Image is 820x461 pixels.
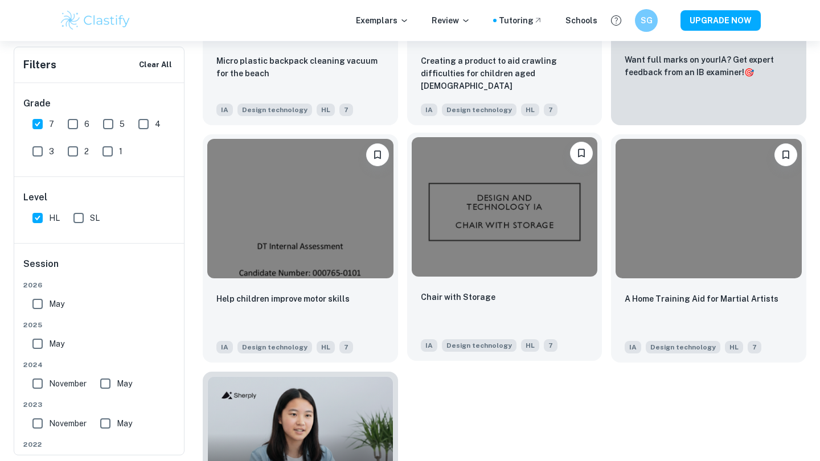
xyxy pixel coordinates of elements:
span: November [49,417,87,430]
span: November [49,377,87,390]
span: 🎯 [744,68,754,77]
span: 2026 [23,280,176,290]
h6: Session [23,257,176,280]
a: BookmarkChair with StorageIADesign technologyHL7 [407,134,602,363]
span: Design technology [442,339,516,352]
p: Micro plastic backpack cleaning vacuum for the beach [216,55,384,80]
span: 4 [155,118,161,130]
span: HL [317,341,335,353]
button: Bookmark [570,142,593,164]
span: SL [90,212,100,224]
span: HL [521,339,539,352]
span: Design technology [237,341,312,353]
span: 7 [544,104,557,116]
span: 7 [339,341,353,353]
span: 2025 [23,320,176,330]
button: Bookmark [366,143,389,166]
button: Help and Feedback [606,11,626,30]
p: Help children improve motor skills [216,293,350,305]
img: Design technology IA example thumbnail: A Home Training Aid for Martial Artists [616,139,802,278]
span: HL [521,104,539,116]
h6: Filters [23,57,56,73]
button: Bookmark [774,143,797,166]
img: Design technology IA example thumbnail: Chair with Storage [412,137,598,277]
a: Schools [565,14,597,27]
h6: Level [23,191,176,204]
h6: Grade [23,97,176,110]
span: HL [49,212,60,224]
p: Want full marks on your IA ? Get expert feedback from an IB examiner! [625,53,793,79]
button: SG [635,9,658,32]
span: 2022 [23,439,176,450]
img: Design technology IA example thumbnail: Help children improve motor skills [207,139,393,278]
span: IA [216,104,233,116]
p: Creating a product to aid crawling difficulties for children aged 9-10 [421,55,589,92]
span: 2023 [23,400,176,410]
a: BookmarkA Home Training Aid for Martial ArtistsIADesign technologyHL7 [611,134,806,363]
img: Clastify logo [59,9,132,32]
span: 5 [120,118,125,130]
span: May [117,377,132,390]
p: Exemplars [356,14,409,27]
p: A Home Training Aid for Martial Artists [625,293,778,305]
span: Design technology [646,341,720,353]
span: Design technology [442,104,516,116]
a: BookmarkHelp children improve motor skillsIADesign technologyHL7 [203,134,398,363]
span: IA [421,104,437,116]
span: May [117,417,132,430]
span: HL [725,341,743,353]
span: IA [216,341,233,353]
span: 1 [119,145,122,158]
span: 7 [49,118,54,130]
span: 7 [339,104,353,116]
span: IA [625,341,641,353]
span: 7 [748,341,761,353]
p: Chair with Storage [421,291,495,303]
span: 3 [49,145,54,158]
span: HL [317,104,335,116]
button: UPGRADE NOW [680,10,761,31]
p: Review [432,14,470,27]
span: 2 [84,145,89,158]
button: Clear All [136,56,175,73]
span: May [49,337,64,350]
a: Tutoring [499,14,543,27]
span: May [49,298,64,310]
span: 7 [544,339,557,352]
h6: SG [640,14,653,27]
span: 2024 [23,360,176,370]
span: Design technology [237,104,312,116]
span: 6 [84,118,89,130]
span: IA [421,339,437,352]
